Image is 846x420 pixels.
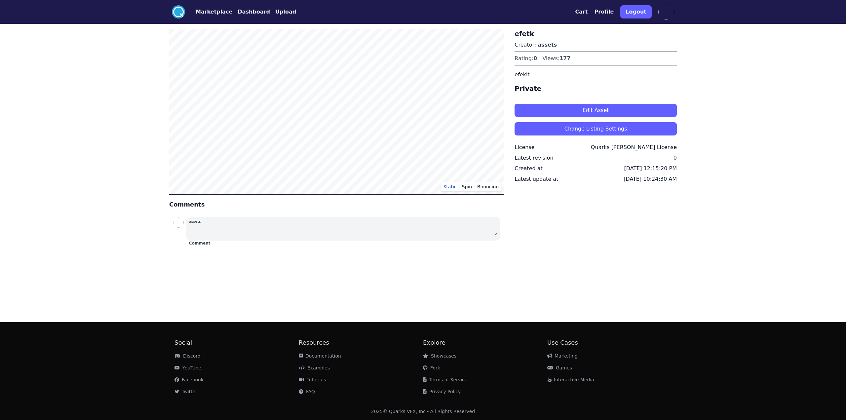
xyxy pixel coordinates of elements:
[423,389,461,394] a: Privacy Policy
[542,55,570,62] div: Views:
[475,182,501,192] button: Bouncing
[270,8,296,16] a: Upload
[515,104,677,117] button: Edit Asset
[620,3,652,21] a: Logout
[559,55,570,61] span: 177
[515,71,677,79] p: efeklt
[595,8,614,16] button: Profile
[238,8,270,16] button: Dashboard
[423,338,547,347] h2: Explore
[515,143,534,151] div: License
[459,182,475,192] button: Spin
[299,353,341,359] a: Documentation
[547,338,672,347] h2: Use Cases
[423,365,440,370] a: Fork
[174,377,204,382] a: Facebook
[423,377,467,382] a: Terms of Service
[169,200,504,209] h4: Comments
[196,8,232,16] button: Marketplace
[173,217,184,228] img: profile
[515,29,677,38] h3: efetk
[547,365,572,370] a: Games
[441,182,459,192] button: Static
[673,154,677,162] div: 0
[174,338,299,347] h2: Social
[299,377,326,382] a: Tutorials
[275,8,296,16] button: Upload
[185,8,232,16] a: Marketplace
[515,122,677,135] button: Change Listing Settings
[515,41,677,49] p: Creator:
[299,338,423,347] h2: Resources
[515,84,677,93] h4: Private
[547,353,578,359] a: Marketing
[658,4,674,20] img: profile
[174,353,201,359] a: Discord
[299,365,330,370] a: Examples
[620,5,652,19] button: Logout
[174,389,197,394] a: Twitter
[533,55,537,61] span: 0
[299,389,315,394] a: FAQ
[624,175,677,183] div: [DATE] 10:24:30 AM
[575,8,588,16] button: Cart
[515,98,677,117] a: Edit Asset
[423,353,456,359] a: Showcases
[515,55,537,62] div: Rating:
[515,165,542,172] div: Created at
[189,241,210,246] button: Comment
[515,175,558,183] div: Latest update at
[515,154,553,162] div: Latest revision
[538,42,557,48] a: assets
[232,8,270,16] a: Dashboard
[189,219,201,224] small: assets
[591,143,677,151] div: Quarks [PERSON_NAME] License
[371,408,475,415] div: 2025 © Quarks VFX, Inc - All Rights Reserved
[624,165,677,172] div: [DATE] 12:15:20 PM
[547,377,594,382] a: Interactive Media
[174,365,201,370] a: YouTube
